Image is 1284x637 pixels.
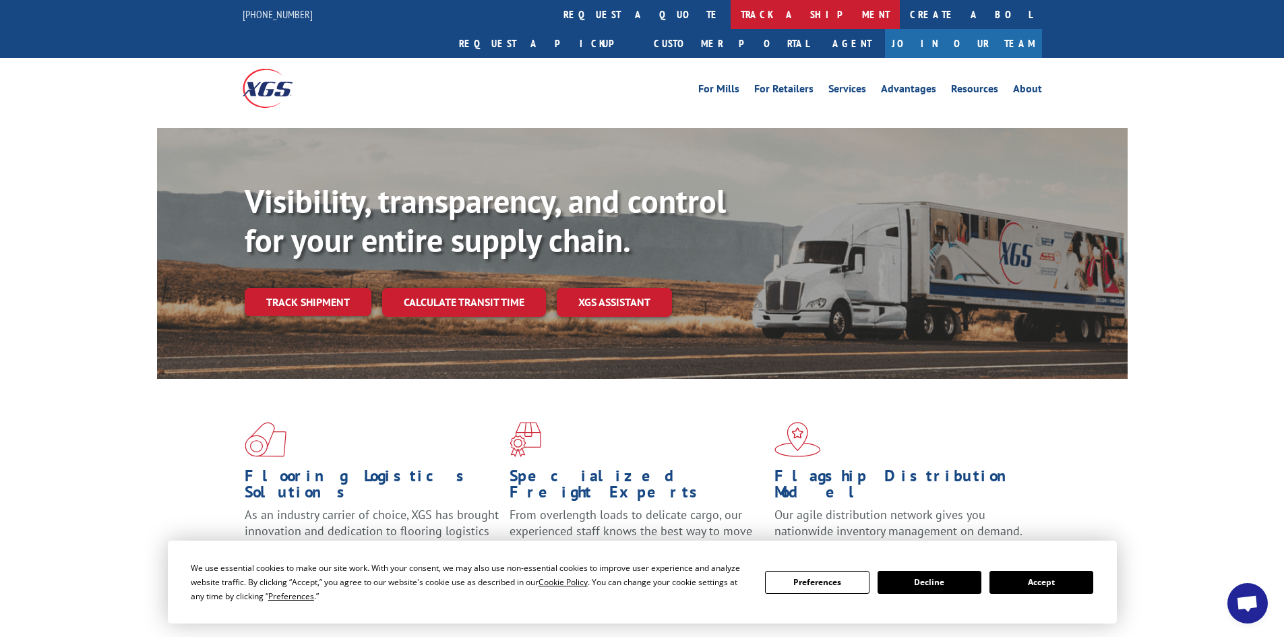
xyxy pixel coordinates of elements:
[557,288,672,317] a: XGS ASSISTANT
[644,29,819,58] a: Customer Portal
[191,561,749,603] div: We use essential cookies to make our site work. With your consent, we may also use non-essential ...
[168,541,1117,624] div: Cookie Consent Prompt
[245,288,371,316] a: Track shipment
[951,84,998,98] a: Resources
[510,468,764,507] h1: Specialized Freight Experts
[510,507,764,567] p: From overlength loads to delicate cargo, our experienced staff knows the best way to move your fr...
[878,571,981,594] button: Decline
[243,7,313,21] a: [PHONE_NUMBER]
[382,288,546,317] a: Calculate transit time
[881,84,936,98] a: Advantages
[449,29,644,58] a: Request a pickup
[1013,84,1042,98] a: About
[774,507,1022,539] span: Our agile distribution network gives you nationwide inventory management on demand.
[828,84,866,98] a: Services
[774,468,1029,507] h1: Flagship Distribution Model
[245,422,286,457] img: xgs-icon-total-supply-chain-intelligence-red
[245,468,499,507] h1: Flooring Logistics Solutions
[885,29,1042,58] a: Join Our Team
[698,84,739,98] a: For Mills
[510,422,541,457] img: xgs-icon-focused-on-flooring-red
[245,507,499,555] span: As an industry carrier of choice, XGS has brought innovation and dedication to flooring logistics...
[245,180,726,261] b: Visibility, transparency, and control for your entire supply chain.
[539,576,588,588] span: Cookie Policy
[1227,583,1268,624] div: Open chat
[754,84,814,98] a: For Retailers
[268,590,314,602] span: Preferences
[765,571,869,594] button: Preferences
[819,29,885,58] a: Agent
[989,571,1093,594] button: Accept
[774,422,821,457] img: xgs-icon-flagship-distribution-model-red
